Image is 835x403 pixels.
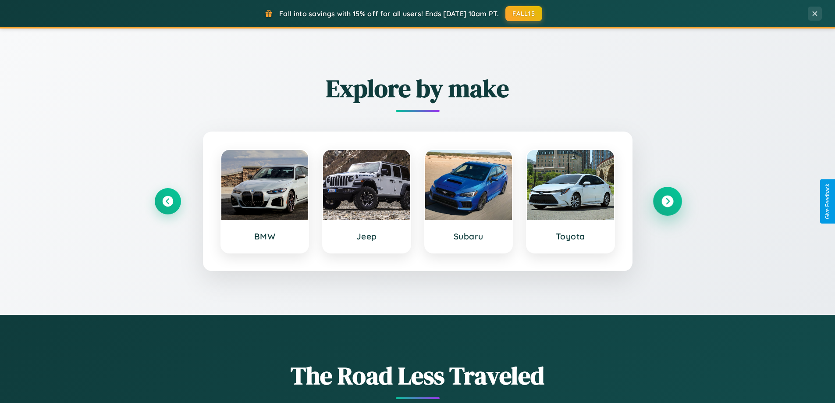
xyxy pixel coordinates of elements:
[332,231,402,242] h3: Jeep
[824,184,831,219] div: Give Feedback
[230,231,300,242] h3: BMW
[279,9,499,18] span: Fall into savings with 15% off for all users! Ends [DATE] 10am PT.
[155,71,681,105] h2: Explore by make
[434,231,504,242] h3: Subaru
[536,231,605,242] h3: Toyota
[505,6,542,21] button: FALL15
[155,359,681,392] h1: The Road Less Traveled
